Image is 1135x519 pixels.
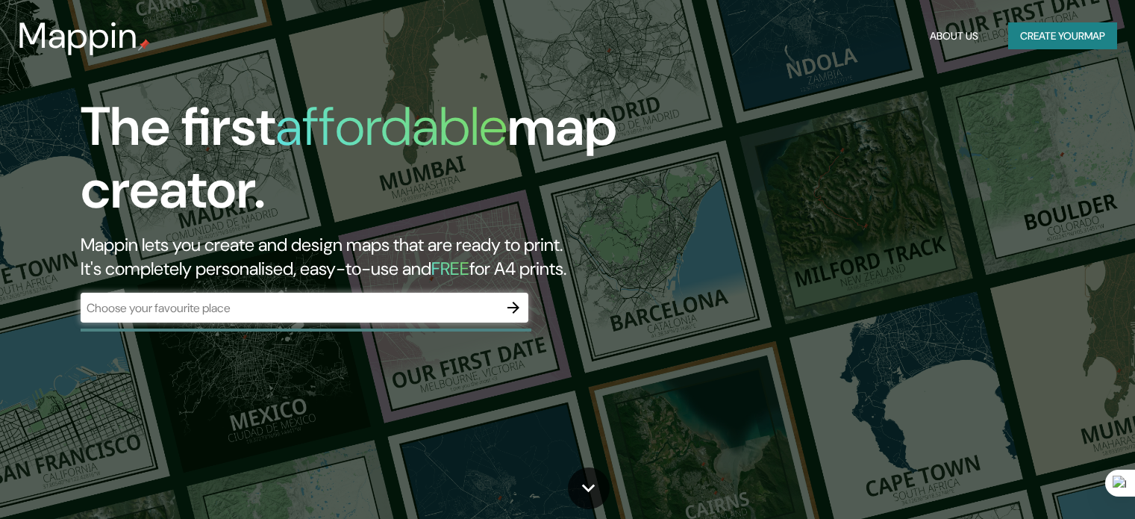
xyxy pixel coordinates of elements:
[18,15,138,57] h3: Mappin
[431,257,469,280] h5: FREE
[275,92,507,161] h1: affordable
[1008,22,1117,50] button: Create yourmap
[81,96,648,233] h1: The first map creator.
[924,22,984,50] button: About Us
[81,299,498,317] input: Choose your favourite place
[81,233,648,281] h2: Mappin lets you create and design maps that are ready to print. It's completely personalised, eas...
[138,39,150,51] img: mappin-pin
